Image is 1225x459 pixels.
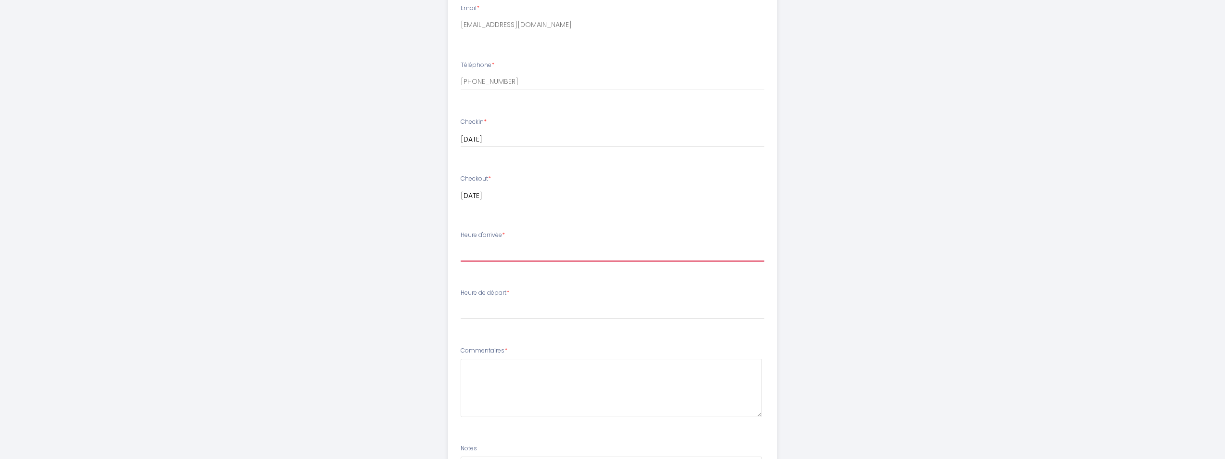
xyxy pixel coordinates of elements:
[461,346,507,355] label: Commentaires
[461,4,479,13] label: Email
[461,444,477,453] label: Notes
[461,289,509,298] label: Heure de départ
[461,174,491,184] label: Checkout
[461,118,487,127] label: Checkin
[461,231,505,240] label: Heure d'arrivée
[461,61,494,70] label: Téléphone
